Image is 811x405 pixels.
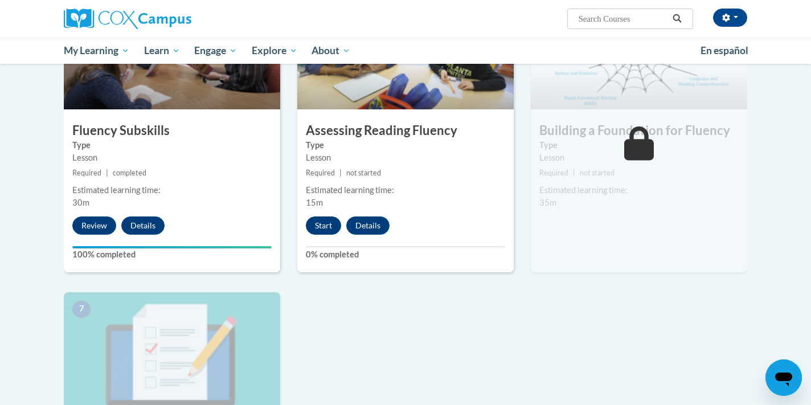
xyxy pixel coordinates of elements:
[306,198,323,207] span: 15m
[539,184,739,197] div: Estimated learning time:
[56,38,137,64] a: My Learning
[539,152,739,164] div: Lesson
[252,44,297,58] span: Explore
[539,139,739,152] label: Type
[64,44,129,58] span: My Learning
[577,12,669,26] input: Search Courses
[346,216,390,235] button: Details
[306,216,341,235] button: Start
[346,169,381,177] span: not started
[72,139,272,152] label: Type
[72,246,272,248] div: Your progress
[72,248,272,261] label: 100% completed
[539,198,556,207] span: 35m
[137,38,187,64] a: Learn
[64,9,191,29] img: Cox Campus
[312,44,350,58] span: About
[297,122,514,140] h3: Assessing Reading Fluency
[72,184,272,197] div: Estimated learning time:
[121,216,165,235] button: Details
[113,169,146,177] span: completed
[539,169,568,177] span: Required
[106,169,108,177] span: |
[339,169,342,177] span: |
[693,39,756,63] a: En español
[187,38,244,64] a: Engage
[47,38,764,64] div: Main menu
[580,169,615,177] span: not started
[669,12,686,26] button: Search
[713,9,747,27] button: Account Settings
[144,44,180,58] span: Learn
[306,152,505,164] div: Lesson
[306,248,505,261] label: 0% completed
[531,122,747,140] h3: Building a Foundation for Fluency
[765,359,802,396] iframe: Button to launch messaging window
[72,216,116,235] button: Review
[72,301,91,318] span: 7
[72,152,272,164] div: Lesson
[305,38,358,64] a: About
[244,38,305,64] a: Explore
[64,122,280,140] h3: Fluency Subskills
[72,169,101,177] span: Required
[72,198,89,207] span: 30m
[573,169,575,177] span: |
[306,139,505,152] label: Type
[701,44,748,56] span: En español
[306,184,505,197] div: Estimated learning time:
[64,9,280,29] a: Cox Campus
[306,169,335,177] span: Required
[194,44,237,58] span: Engage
